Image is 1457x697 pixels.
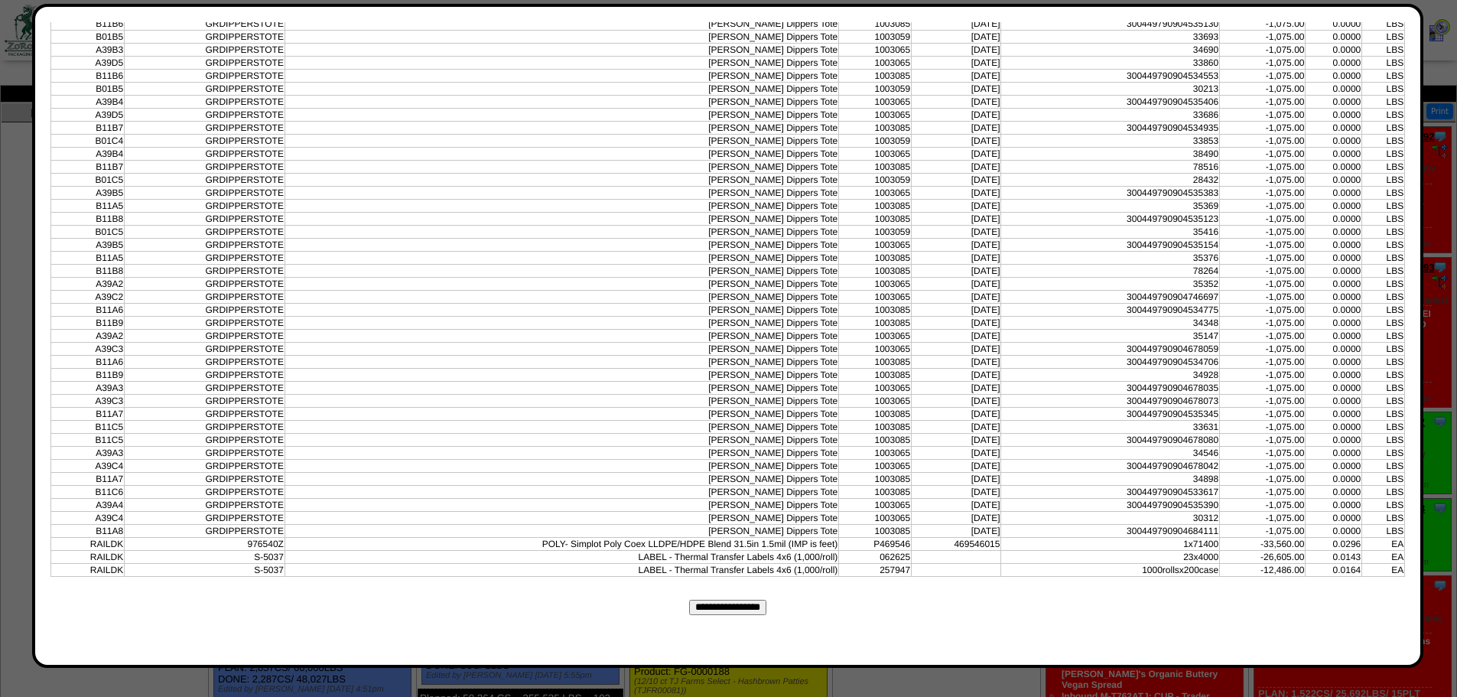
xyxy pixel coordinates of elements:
td: 300449790904678073 [1001,395,1220,408]
td: [PERSON_NAME] Dippers Tote [285,83,838,96]
td: [DATE] [912,109,1001,122]
td: 1003065 [839,382,912,395]
td: [DATE] [912,330,1001,343]
td: [PERSON_NAME] Dippers Tote [285,434,838,447]
td: [PERSON_NAME] Dippers Tote [285,31,838,44]
td: -1,075.00 [1220,343,1306,356]
td: [PERSON_NAME] Dippers Tote [285,200,838,213]
td: [DATE] [912,187,1001,200]
td: 300449790904746697 [1001,291,1220,304]
td: -1,075.00 [1220,252,1306,265]
td: 38490 [1001,148,1220,161]
td: 1003065 [839,278,912,291]
td: A39B4 [50,96,125,109]
td: [DATE] [912,83,1001,96]
td: -1,075.00 [1220,356,1306,369]
td: B11B9 [50,317,125,330]
td: 0.0000 [1306,70,1362,83]
td: GRDIPPERSTOTE [125,356,285,369]
td: B01B5 [50,31,125,44]
td: 0.0000 [1306,317,1362,330]
td: B11A6 [50,304,125,317]
td: [PERSON_NAME] Dippers Tote [285,148,838,161]
td: -1,075.00 [1220,213,1306,226]
td: GRDIPPERSTOTE [125,18,285,31]
td: [PERSON_NAME] Dippers Tote [285,44,838,57]
td: [PERSON_NAME] Dippers Tote [285,356,838,369]
td: 33693 [1001,31,1220,44]
td: -1,075.00 [1220,226,1306,239]
td: [PERSON_NAME] Dippers Tote [285,187,838,200]
td: -1,075.00 [1220,395,1306,408]
td: 0.0000 [1306,122,1362,135]
td: LBS [1362,317,1405,330]
td: 0.0000 [1306,421,1362,434]
td: 1003085 [839,122,912,135]
td: [PERSON_NAME] Dippers Tote [285,343,838,356]
td: LBS [1362,291,1405,304]
td: GRDIPPERSTOTE [125,343,285,356]
td: 0.0000 [1306,200,1362,213]
td: 78516 [1001,161,1220,174]
td: -1,075.00 [1220,187,1306,200]
td: LBS [1362,434,1405,447]
td: LBS [1362,187,1405,200]
td: 300449790904535383 [1001,187,1220,200]
td: [PERSON_NAME] Dippers Tote [285,278,838,291]
td: [PERSON_NAME] Dippers Tote [285,226,838,239]
td: 0.0000 [1306,239,1362,252]
td: 1003059 [839,174,912,187]
td: A39D5 [50,109,125,122]
td: GRDIPPERSTOTE [125,174,285,187]
td: 1003065 [839,44,912,57]
td: 1003065 [839,96,912,109]
td: [DATE] [912,252,1001,265]
td: [PERSON_NAME] Dippers Tote [285,395,838,408]
td: GRDIPPERSTOTE [125,200,285,213]
td: [DATE] [912,135,1001,148]
td: [DATE] [912,421,1001,434]
td: 0.0000 [1306,265,1362,278]
td: GRDIPPERSTOTE [125,278,285,291]
td: 0.0000 [1306,343,1362,356]
td: -1,075.00 [1220,161,1306,174]
td: 78264 [1001,265,1220,278]
td: 0.0000 [1306,304,1362,317]
td: LBS [1362,96,1405,109]
td: 0.0000 [1306,226,1362,239]
td: 28432 [1001,174,1220,187]
td: LBS [1362,70,1405,83]
td: B11A5 [50,252,125,265]
td: GRDIPPERSTOTE [125,70,285,83]
td: 0.0000 [1306,395,1362,408]
td: B11B8 [50,213,125,226]
td: LBS [1362,200,1405,213]
td: 1003085 [839,421,912,434]
td: [DATE] [912,304,1001,317]
td: [PERSON_NAME] Dippers Tote [285,330,838,343]
td: 1003065 [839,187,912,200]
td: 1003065 [839,239,912,252]
td: 35352 [1001,278,1220,291]
td: GRDIPPERSTOTE [125,161,285,174]
td: LBS [1362,369,1405,382]
td: 1003059 [839,31,912,44]
td: 35369 [1001,200,1220,213]
td: [DATE] [912,200,1001,213]
td: 300449790904534706 [1001,356,1220,369]
td: [DATE] [912,434,1001,447]
td: GRDIPPERSTOTE [125,213,285,226]
td: [PERSON_NAME] Dippers Tote [285,174,838,187]
td: 1003059 [839,135,912,148]
td: 1003085 [839,369,912,382]
td: B11B8 [50,265,125,278]
td: 0.0000 [1306,148,1362,161]
td: 1003085 [839,434,912,447]
td: -1,075.00 [1220,421,1306,434]
td: B01C5 [50,174,125,187]
td: [DATE] [912,408,1001,421]
td: 0.0000 [1306,213,1362,226]
td: GRDIPPERSTOTE [125,122,285,135]
td: -1,075.00 [1220,174,1306,187]
td: B11C5 [50,434,125,447]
